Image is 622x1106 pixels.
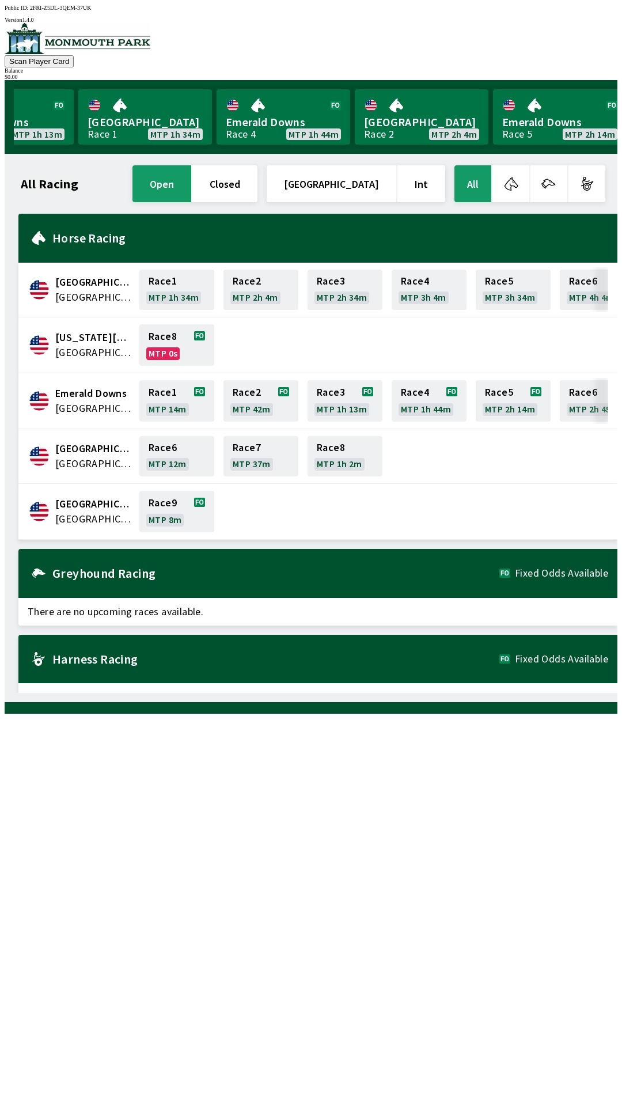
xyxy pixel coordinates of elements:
[149,293,199,302] span: MTP 1h 34m
[364,115,479,130] span: [GEOGRAPHIC_DATA]
[431,130,477,139] span: MTP 2h 4m
[52,233,608,243] h2: Horse Racing
[5,55,74,67] button: Scan Player Card
[355,89,488,145] a: [GEOGRAPHIC_DATA]Race 2MTP 2h 4m
[223,436,298,476] a: Race7MTP 37m
[308,436,382,476] a: Race8MTP 1h 2m
[18,683,617,711] span: There are no upcoming races available.
[55,275,132,290] span: Canterbury Park
[149,498,177,507] span: Race 9
[565,130,615,139] span: MTP 2h 14m
[569,404,619,414] span: MTP 2h 45m
[223,270,298,310] a: Race2MTP 2h 4m
[88,115,203,130] span: [GEOGRAPHIC_DATA]
[139,491,214,532] a: Race9MTP 8m
[55,330,132,345] span: Delaware Park
[18,598,617,626] span: There are no upcoming races available.
[233,388,261,397] span: Race 2
[5,74,617,80] div: $ 0.00
[5,23,150,54] img: venue logo
[364,130,394,139] div: Race 2
[485,388,513,397] span: Race 5
[401,388,429,397] span: Race 4
[485,404,535,414] span: MTP 2h 14m
[233,276,261,286] span: Race 2
[55,456,132,471] span: United States
[5,5,617,11] div: Public ID:
[317,276,345,286] span: Race 3
[317,388,345,397] span: Race 3
[149,515,181,524] span: MTP 8m
[515,569,608,578] span: Fixed Odds Available
[317,404,367,414] span: MTP 1h 13m
[308,380,382,422] a: Race3MTP 1h 13m
[139,324,214,366] a: Race8MTP 0s
[132,165,191,202] button: open
[392,380,466,422] a: Race4MTP 1h 44m
[78,89,212,145] a: [GEOGRAPHIC_DATA]Race 1MTP 1h 34m
[55,512,132,527] span: United States
[55,290,132,305] span: United States
[233,293,278,302] span: MTP 2h 4m
[223,380,298,422] a: Race2MTP 42m
[308,270,382,310] a: Race3MTP 2h 34m
[317,443,345,452] span: Race 8
[233,459,271,468] span: MTP 37m
[476,270,551,310] a: Race5MTP 3h 34m
[149,332,177,341] span: Race 8
[233,443,261,452] span: Race 7
[139,270,214,310] a: Race1MTP 1h 34m
[392,270,466,310] a: Race4MTP 3h 4m
[454,165,491,202] button: All
[569,276,597,286] span: Race 6
[55,386,132,401] span: Emerald Downs
[401,276,429,286] span: Race 4
[149,443,177,452] span: Race 6
[55,401,132,416] span: United States
[317,293,367,302] span: MTP 2h 34m
[5,17,617,23] div: Version 1.4.0
[21,179,78,188] h1: All Racing
[476,380,551,422] a: Race5MTP 2h 14m
[12,130,62,139] span: MTP 1h 13m
[289,130,339,139] span: MTP 1h 44m
[233,404,271,414] span: MTP 42m
[569,293,615,302] span: MTP 4h 4m
[149,388,177,397] span: Race 1
[139,380,214,422] a: Race1MTP 14m
[52,569,499,578] h2: Greyhound Racing
[502,115,617,130] span: Emerald Downs
[55,441,132,456] span: Fairmount Park
[515,654,608,664] span: Fixed Odds Available
[149,349,177,358] span: MTP 0s
[317,459,362,468] span: MTP 1h 2m
[55,497,132,512] span: Monmouth Park
[88,130,117,139] div: Race 1
[502,130,532,139] div: Race 5
[139,436,214,476] a: Race6MTP 12m
[267,165,396,202] button: [GEOGRAPHIC_DATA]
[217,89,350,145] a: Emerald DownsRace 4MTP 1h 44m
[401,293,446,302] span: MTP 3h 4m
[226,130,256,139] div: Race 4
[149,276,177,286] span: Race 1
[401,404,451,414] span: MTP 1h 44m
[226,115,341,130] span: Emerald Downs
[149,404,187,414] span: MTP 14m
[485,293,535,302] span: MTP 3h 34m
[485,276,513,286] span: Race 5
[569,388,597,397] span: Race 6
[55,345,132,360] span: United States
[5,67,617,74] div: Balance
[52,654,499,664] h2: Harness Racing
[150,130,200,139] span: MTP 1h 34m
[149,459,187,468] span: MTP 12m
[192,165,257,202] button: closed
[30,5,92,11] span: 2FRI-Z5DL-3QEM-37UK
[397,165,445,202] button: Int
